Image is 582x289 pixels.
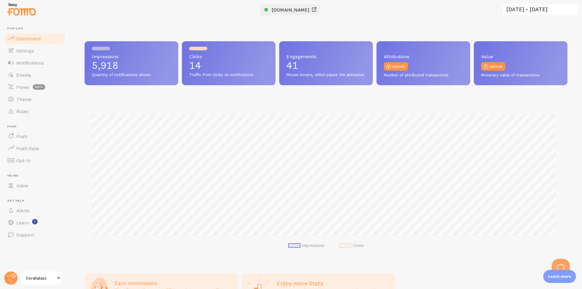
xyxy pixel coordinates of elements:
span: Notifications [16,60,44,66]
span: Push [7,125,66,129]
a: Theme [4,93,66,105]
svg: <p>Watch New Feature Tutorials!</p> [32,219,38,224]
span: Clicks [189,54,268,59]
span: Impressions [92,54,171,59]
span: Flows [16,84,29,90]
span: Pop-ups [7,27,66,31]
a: Push Data [4,142,66,154]
a: Dashboard [4,32,66,45]
a: Unlock [384,62,408,71]
div: Learn more [543,270,576,283]
a: Support [4,229,66,241]
a: Unlock [481,62,505,71]
a: Flows beta [4,81,66,93]
p: 5,918 [92,61,171,70]
span: Alerts [16,207,29,213]
span: Opt-In [16,157,31,163]
span: Dashboard [16,35,41,42]
span: Attributions [384,54,463,59]
a: Settings [4,45,66,57]
p: Learn more [548,274,571,279]
span: Number of attributed transactions [384,72,463,78]
span: Settings [16,48,34,54]
iframe: Help Scout Beacon - Open [552,259,570,277]
span: Mouse hovers, which pause the animation [286,72,366,78]
a: Alerts [4,204,66,217]
li: Clicks [339,243,364,248]
span: Inline [16,183,28,189]
a: Learn [4,217,66,229]
span: Quantity of notifications shown [92,72,171,78]
a: Rules [4,105,66,117]
span: Events [16,72,31,78]
span: Learn [16,220,29,226]
p: 14 [189,61,268,70]
a: Notifications [4,57,66,69]
span: beta [33,84,45,90]
span: Get Help [7,199,66,203]
a: Opt-In [4,154,66,166]
h2: Enjoy more Stats [277,279,391,287]
span: Traffic from clicks on notifications [189,72,268,78]
span: Value [481,54,560,59]
a: Inline [4,180,66,192]
a: Push [4,130,66,142]
span: Engagements [286,54,366,59]
span: Monetary value of transactions [481,72,560,78]
span: Theme [16,96,32,102]
span: Dorahalasz [26,274,55,282]
span: Support [16,232,34,238]
span: Push Data [16,145,39,151]
a: Dorahalasz [22,271,63,285]
h3: Earn commission [115,280,234,287]
span: Inline [7,174,66,178]
p: 41 [286,61,366,70]
a: Events [4,69,66,81]
img: fomo-relay-logo-orange.svg [6,2,37,17]
span: Rules [16,108,28,114]
li: Impressions [288,243,324,248]
span: Push [16,133,27,139]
